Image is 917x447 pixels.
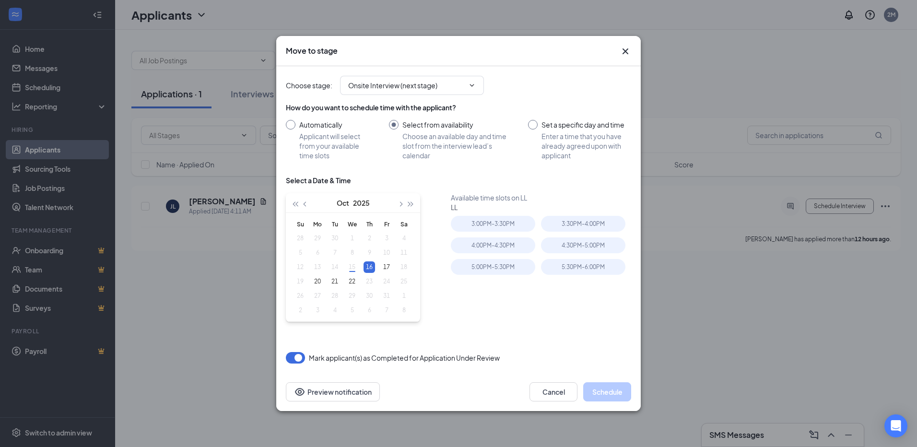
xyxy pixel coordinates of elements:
svg: ChevronDown [468,82,476,89]
div: 3:30PM - 4:00PM [541,216,625,232]
th: Mo [309,217,326,231]
td: 2025-10-17 [378,260,395,274]
td: 2025-10-16 [361,260,378,274]
svg: Cross [620,46,631,57]
th: Tu [326,217,343,231]
button: Preview notificationEye [286,382,380,401]
th: Th [361,217,378,231]
span: Choose stage : [286,80,332,91]
th: We [343,217,361,231]
th: Su [292,217,309,231]
div: LL [451,202,631,212]
th: Fr [378,217,395,231]
div: 16 [364,261,375,273]
button: Oct [337,193,349,212]
div: Open Intercom Messenger [884,414,907,437]
div: 17 [381,261,392,273]
span: Mark applicant(s) as Completed for Application Under Review [309,352,500,364]
div: How do you want to schedule time with the applicant? [286,103,631,112]
svg: Eye [294,386,306,398]
button: 2025 [353,193,370,212]
div: 22 [346,276,358,287]
div: 21 [329,276,341,287]
div: 4:00PM - 4:30PM [451,237,535,253]
button: Close [620,46,631,57]
div: 4:30PM - 5:00PM [541,237,625,253]
div: 5:30PM - 6:00PM [541,259,625,275]
th: Sa [395,217,412,231]
div: 20 [312,276,323,287]
td: 2025-10-22 [343,274,361,289]
button: Cancel [529,382,577,401]
div: 3:00PM - 3:30PM [451,216,535,232]
td: 2025-10-21 [326,274,343,289]
button: Schedule [583,382,631,401]
div: Select a Date & Time [286,176,351,185]
div: Available time slots on LL [451,193,631,202]
div: 5:00PM - 5:30PM [451,259,535,275]
h3: Move to stage [286,46,338,56]
td: 2025-10-20 [309,274,326,289]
